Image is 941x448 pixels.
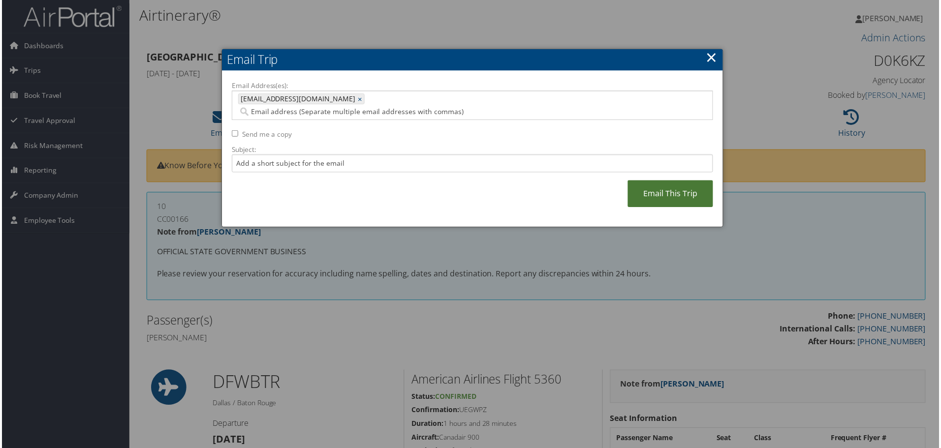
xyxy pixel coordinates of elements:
[241,130,291,140] label: Send me a copy
[231,81,714,91] label: Email Address(es):
[238,94,355,104] span: [EMAIL_ADDRESS][DOMAIN_NAME]
[237,107,636,117] input: Email address (Separate multiple email addresses with commas)
[707,48,719,67] a: ×
[628,181,714,208] a: Email This Trip
[221,49,724,71] h2: Email Trip
[357,94,364,104] a: ×
[231,145,714,155] label: Subject:
[231,155,714,173] input: Add a short subject for the email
